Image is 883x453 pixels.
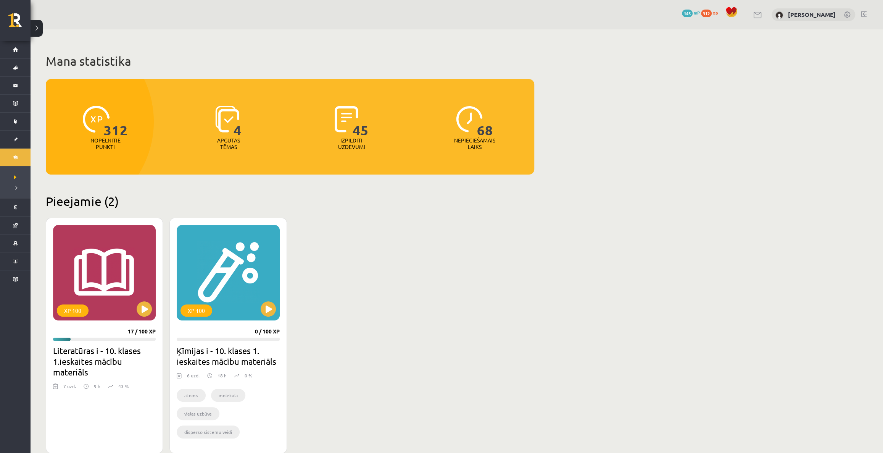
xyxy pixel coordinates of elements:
h1: Mana statistika [46,53,534,69]
span: 312 [701,10,712,17]
li: atoms [177,389,206,402]
span: 145 [682,10,693,17]
img: icon-clock-7be60019b62300814b6bd22b8e044499b485619524d84068768e800edab66f18.svg [456,106,483,133]
h2: Literatūras i - 10. klases 1.ieskaites mācību materiāls [53,345,156,377]
p: 9 h [94,383,100,390]
a: 145 mP [682,10,700,16]
a: Rīgas 1. Tālmācības vidusskola [8,13,31,32]
span: 68 [477,106,493,137]
li: vielas uzbūve [177,407,219,420]
p: Izpildīti uzdevumi [337,137,366,150]
li: disperso sistēmu veidi [177,425,240,438]
h2: Ķīmijas i - 10. klases 1. ieskaites mācību materiāls [177,345,279,367]
span: xp [713,10,718,16]
img: Pāvels Grišāns [775,11,783,19]
h2: Pieejamie (2) [46,194,534,209]
a: 312 xp [701,10,722,16]
div: XP 100 [180,304,212,317]
p: 18 h [218,372,227,379]
p: Nepieciešamais laiks [454,137,495,150]
div: XP 100 [57,304,89,317]
li: molekula [211,389,245,402]
p: 0 % [245,372,252,379]
img: icon-learned-topics-4a711ccc23c960034f471b6e78daf4a3bad4a20eaf4de84257b87e66633f6470.svg [215,106,239,133]
p: Nopelnītie punkti [90,137,121,150]
img: icon-xp-0682a9bc20223a9ccc6f5883a126b849a74cddfe5390d2b41b4391c66f2066e7.svg [83,106,110,133]
a: [PERSON_NAME] [788,11,836,18]
span: 45 [353,106,369,137]
p: Apgūtās tēmas [214,137,243,150]
span: 4 [234,106,242,137]
img: icon-completed-tasks-ad58ae20a441b2904462921112bc710f1caf180af7a3daa7317a5a94f2d26646.svg [335,106,358,133]
span: mP [694,10,700,16]
p: 43 % [118,383,129,390]
div: 7 uzd. [63,383,76,394]
span: 312 [104,106,128,137]
div: 6 uzd. [187,372,200,383]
